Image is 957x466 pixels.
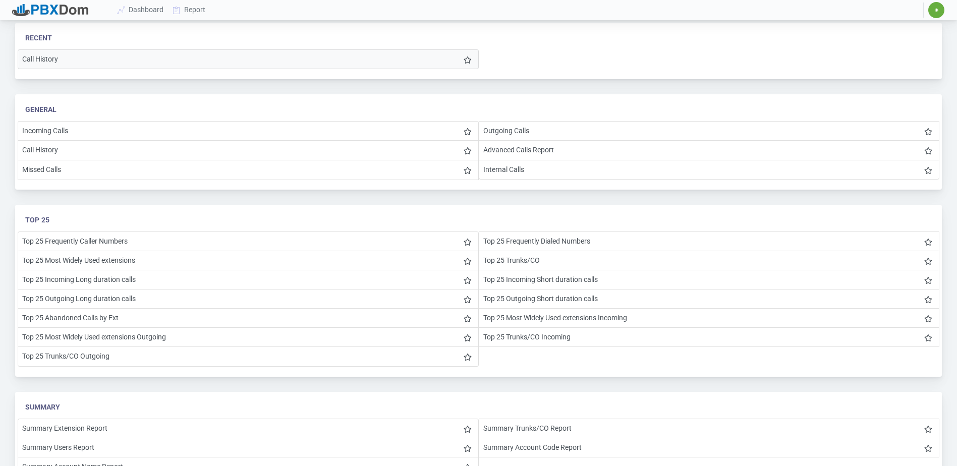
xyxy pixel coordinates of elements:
[18,419,479,438] li: Summary Extension Report
[479,231,940,251] li: Top 25 Frequently Dialed Numbers
[934,7,939,13] span: ✷
[18,327,479,347] li: Top 25 Most Widely Used extensions Outgoing
[479,160,940,180] li: Internal Calls
[18,121,479,141] li: Incoming Calls
[18,49,479,69] li: Call History
[18,346,479,366] li: Top 25 Trunks/CO Outgoing
[18,438,479,457] li: Summary Users Report
[25,402,932,413] div: Summary
[479,270,940,289] li: Top 25 Incoming Short duration calls
[18,140,479,160] li: Call History
[479,121,940,141] li: Outgoing Calls
[18,160,479,180] li: Missed Calls
[479,251,940,270] li: Top 25 Trunks/CO
[479,327,940,347] li: Top 25 Trunks/CO Incoming
[25,104,932,115] div: General
[479,289,940,309] li: Top 25 Outgoing Short duration calls
[113,1,168,19] a: Dashboard
[928,2,945,19] button: ✷
[479,438,940,457] li: Summary Account Code Report
[18,270,479,289] li: Top 25 Incoming Long duration calls
[18,251,479,270] li: Top 25 Most Widely Used extensions
[168,1,210,19] a: Report
[479,308,940,328] li: Top 25 Most Widely Used extensions Incoming
[479,419,940,438] li: Summary Trunks/CO Report
[25,33,932,43] div: Recent
[25,215,932,225] div: Top 25
[18,231,479,251] li: Top 25 Frequently Caller Numbers
[18,289,479,309] li: Top 25 Outgoing Long duration calls
[479,140,940,160] li: Advanced Calls Report
[18,308,479,328] li: Top 25 Abandoned Calls by Ext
